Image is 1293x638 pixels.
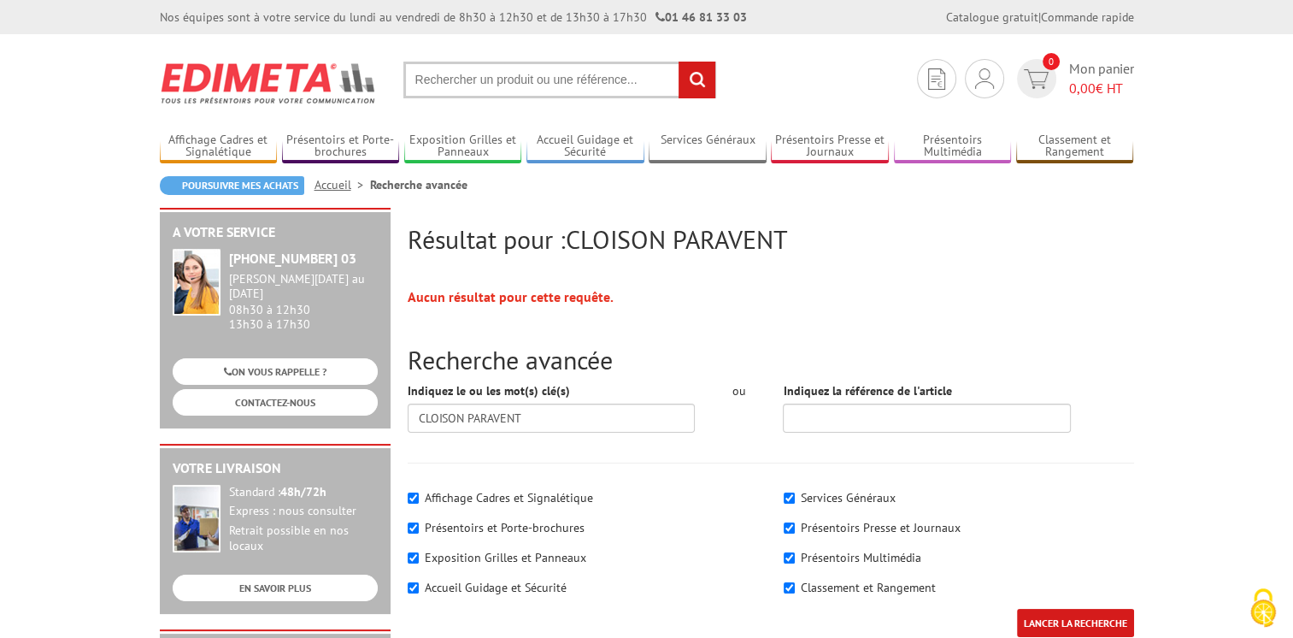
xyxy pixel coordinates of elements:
h2: Votre livraison [173,461,378,476]
strong: 48h/72h [280,484,326,499]
div: 08h30 à 12h30 13h30 à 17h30 [229,272,378,331]
a: Catalogue gratuit [946,9,1038,25]
a: CONTACTEZ-NOUS [173,389,378,416]
div: Nos équipes sont à votre service du lundi au vendredi de 8h30 à 12h30 et de 13h30 à 17h30 [160,9,747,26]
img: devis rapide [928,68,945,90]
img: devis rapide [975,68,994,89]
label: Accueil Guidage et Sécurité [425,580,567,595]
input: Affichage Cadres et Signalétique [408,493,419,504]
input: Rechercher un produit ou une référence... [403,62,716,98]
h2: A votre service [173,225,378,240]
input: Exposition Grilles et Panneaux [408,552,419,564]
button: Cookies (fenêtre modale) [1233,580,1293,638]
label: Présentoirs et Porte-brochures [425,520,585,535]
a: Classement et Rangement [1016,133,1134,161]
label: Exposition Grilles et Panneaux [425,550,586,565]
a: Présentoirs Multimédia [894,133,1012,161]
a: Accueil Guidage et Sécurité [526,133,644,161]
img: Edimeta [160,51,378,115]
a: EN SAVOIR PLUS [173,575,378,601]
input: Classement et Rangement [784,582,795,594]
a: ON VOUS RAPPELLE ? [173,358,378,385]
input: Services Généraux [784,493,795,504]
label: Indiquez la référence de l'article [783,382,951,399]
input: rechercher [679,62,715,98]
strong: Aucun résultat pour cette requête. [408,288,614,305]
a: Accueil [314,177,370,192]
span: € HT [1069,79,1134,98]
input: Présentoirs Multimédia [784,552,795,564]
div: Retrait possible en nos locaux [229,523,378,554]
div: Standard : [229,485,378,500]
strong: 01 46 81 33 03 [655,9,747,25]
span: Mon panier [1069,59,1134,98]
input: Présentoirs et Porte-brochures [408,523,419,534]
label: Présentoirs Presse et Journaux [801,520,961,535]
label: Indiquez le ou les mot(s) clé(s) [408,382,570,399]
div: | [946,9,1134,26]
label: Affichage Cadres et Signalétique [425,490,593,505]
a: Présentoirs Presse et Journaux [771,133,889,161]
a: Services Généraux [649,133,767,161]
input: LANCER LA RECHERCHE [1017,609,1134,637]
span: 0,00 [1069,80,1096,97]
a: Commande rapide [1041,9,1134,25]
img: widget-livraison.jpg [173,485,220,552]
h2: Résultat pour : [408,225,1134,253]
a: Présentoirs et Porte-brochures [282,133,400,161]
div: Express : nous consulter [229,504,378,519]
div: [PERSON_NAME][DATE] au [DATE] [229,272,378,301]
img: devis rapide [1024,69,1049,89]
label: Présentoirs Multimédia [801,550,921,565]
span: CLOISON PARAVENT [566,222,788,256]
div: ou [720,382,757,399]
a: Exposition Grilles et Panneaux [404,133,522,161]
h2: Recherche avancée [408,346,1134,374]
label: Classement et Rangement [801,580,936,595]
li: Recherche avancée [370,176,467,193]
span: 0 [1043,53,1060,70]
strong: [PHONE_NUMBER] 03 [229,250,356,267]
a: devis rapide 0 Mon panier 0,00€ HT [1013,59,1134,98]
img: widget-service.jpg [173,249,220,316]
img: Cookies (fenêtre modale) [1242,587,1284,629]
a: Poursuivre mes achats [160,176,304,195]
a: Affichage Cadres et Signalétique [160,133,278,161]
input: Présentoirs Presse et Journaux [784,523,795,534]
input: Accueil Guidage et Sécurité [408,582,419,594]
label: Services Généraux [801,490,896,505]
